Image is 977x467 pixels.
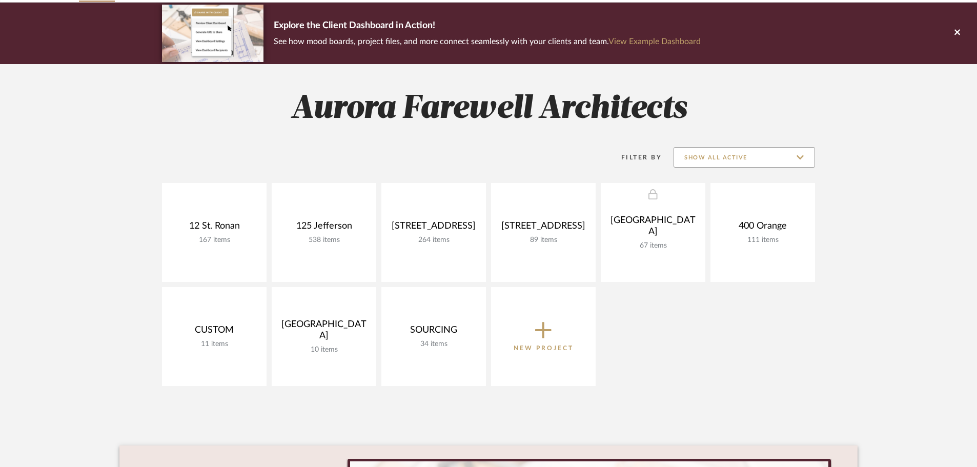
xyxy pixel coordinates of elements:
[609,215,697,241] div: [GEOGRAPHIC_DATA]
[170,340,258,349] div: 11 items
[609,241,697,250] div: 67 items
[274,34,701,49] p: See how mood boards, project files, and more connect seamlessly with your clients and team.
[390,324,478,340] div: SOURCING
[280,319,368,346] div: [GEOGRAPHIC_DATA]
[280,236,368,245] div: 538 items
[499,220,587,236] div: [STREET_ADDRESS]
[280,220,368,236] div: 125 Jefferson
[170,324,258,340] div: CUSTOM
[390,340,478,349] div: 34 items
[608,37,701,46] a: View Example Dashboard
[162,5,263,62] img: d5d033c5-7b12-40c2-a960-1ecee1989c38.png
[119,90,858,128] h2: Aurora Farewell Architects
[514,343,574,353] p: New Project
[390,220,478,236] div: [STREET_ADDRESS]
[608,152,662,163] div: Filter By
[719,220,807,236] div: 400 Orange
[170,236,258,245] div: 167 items
[499,236,587,245] div: 89 items
[491,287,596,386] button: New Project
[390,236,478,245] div: 264 items
[274,18,701,34] p: Explore the Client Dashboard in Action!
[170,220,258,236] div: 12 St. Ronan
[719,236,807,245] div: 111 items
[280,346,368,354] div: 10 items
